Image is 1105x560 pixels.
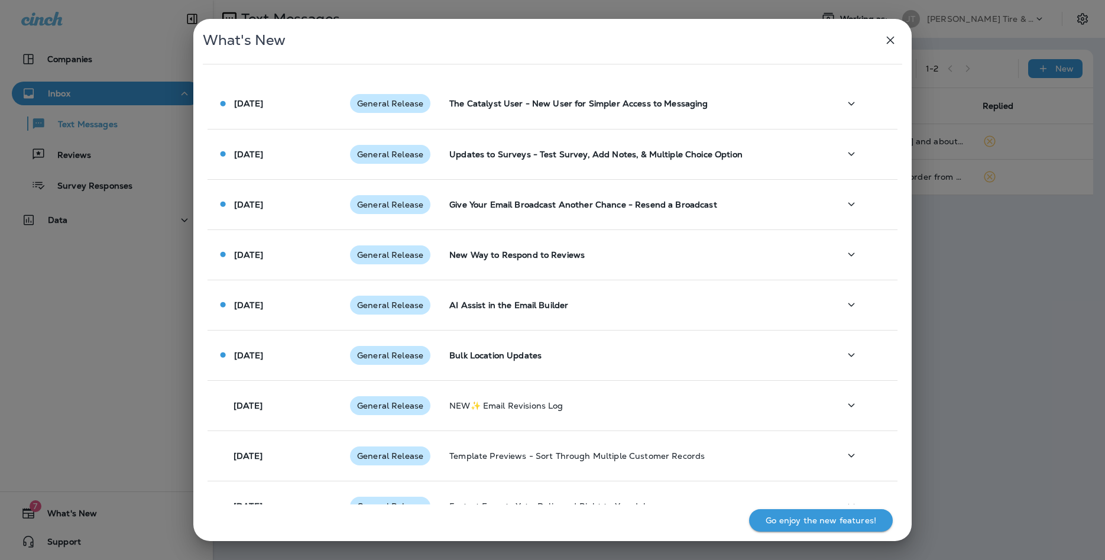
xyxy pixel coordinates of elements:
p: Go enjoy the new features! [766,516,876,525]
span: General Release [350,250,430,260]
p: [DATE] [234,501,263,511]
span: General Release [350,200,430,209]
p: Bulk Location Updates [449,351,821,360]
p: Fastest Exports Yet - Delivered Right to Your Inbox [449,501,821,511]
p: [DATE] [234,200,263,209]
p: New Way to Respond to Reviews [449,250,821,260]
span: General Release [350,501,430,511]
span: General Release [350,99,430,108]
span: General Release [350,451,430,461]
p: Give Your Email Broadcast Another Chance - Resend a Broadcast [449,200,821,209]
p: [DATE] [234,401,263,410]
p: [DATE] [234,451,263,461]
p: Updates to Surveys - Test Survey, Add Notes, & Multiple Choice Option [449,150,821,159]
p: [DATE] [234,250,263,260]
button: Go enjoy the new features! [749,509,893,532]
p: NEW✨ Email Revisions Log [449,401,821,410]
span: General Release [350,351,430,360]
span: General Release [350,300,430,310]
span: What's New [203,31,286,49]
p: Template Previews - Sort Through Multiple Customer Records [449,451,821,461]
span: General Release [350,150,430,159]
p: [DATE] [234,99,263,108]
span: General Release [350,401,430,410]
p: The Catalyst User - New User for Simpler Access to Messaging [449,99,821,108]
p: AI Assist in the Email Builder [449,300,821,310]
p: [DATE] [234,351,263,360]
p: [DATE] [234,150,263,159]
p: [DATE] [234,300,263,310]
